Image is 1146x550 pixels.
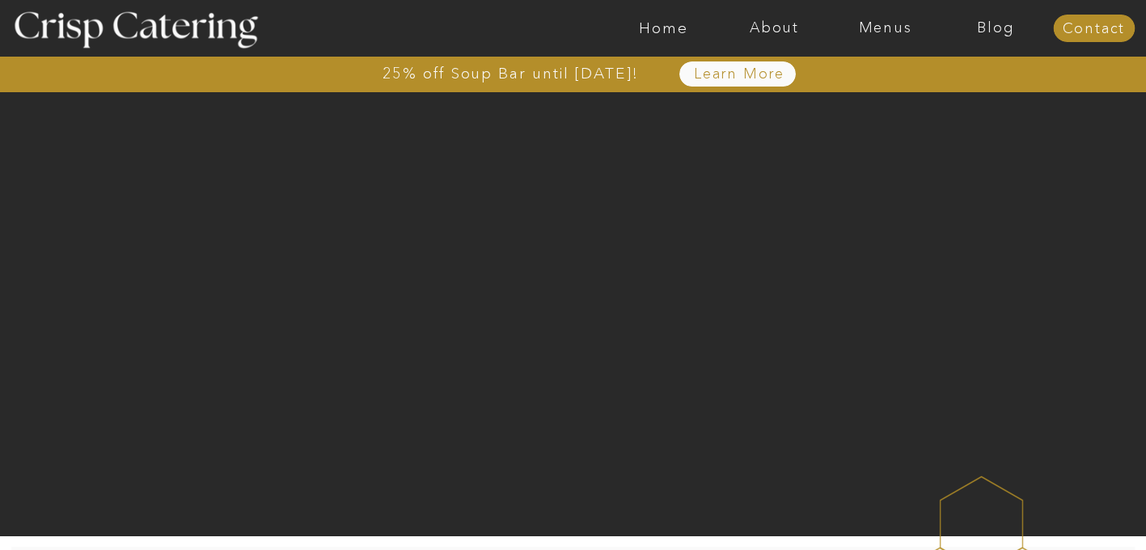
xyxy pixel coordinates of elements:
a: Menus [830,20,941,36]
a: 25% off Soup Bar until [DATE]! [324,66,697,82]
a: Learn More [657,66,822,82]
a: Blog [941,20,1051,36]
a: Home [608,20,719,36]
a: About [719,20,830,36]
a: Contact [1053,21,1135,37]
iframe: podium webchat widget bubble [1017,469,1146,550]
